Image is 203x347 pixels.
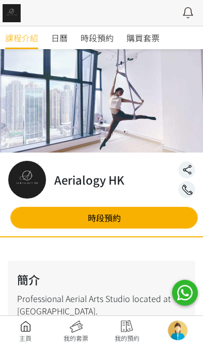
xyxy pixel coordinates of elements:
[127,26,160,49] a: 購買套票
[51,32,68,44] span: 日曆
[81,26,114,49] a: 時段預約
[51,26,68,49] a: 日曆
[5,26,38,49] a: 課程介紹
[127,32,160,44] span: 購買套票
[54,171,124,188] h2: Aerialogy HK
[5,32,38,44] span: 課程介紹
[10,207,198,229] a: 時段預約
[17,271,186,288] h2: 簡介
[81,32,114,44] span: 時段預約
